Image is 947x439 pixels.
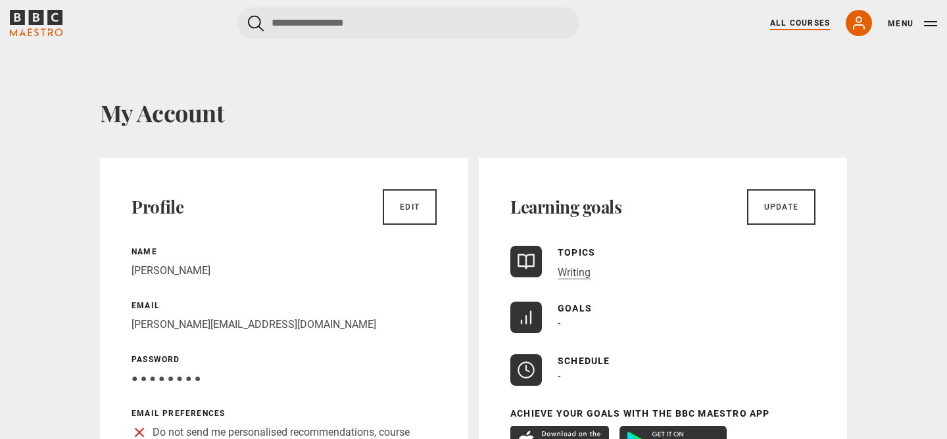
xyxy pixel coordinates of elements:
[132,246,437,258] p: Name
[100,99,847,126] h1: My Account
[132,354,437,365] p: Password
[132,407,437,419] p: Email preferences
[558,317,560,329] span: -
[510,407,815,421] p: Achieve your goals with the BBC Maestro App
[510,196,621,218] h2: Learning goals
[558,369,560,382] span: -
[558,246,595,260] p: Topics
[248,15,264,32] button: Submit the search query
[237,7,579,39] input: Search
[132,372,201,384] span: ● ● ● ● ● ● ● ●
[888,17,937,30] button: Toggle navigation
[132,263,437,279] p: [PERSON_NAME]
[558,266,591,279] a: Writing
[132,300,437,312] p: Email
[558,354,610,368] p: Schedule
[10,10,62,36] svg: BBC Maestro
[132,317,437,333] p: [PERSON_NAME][EMAIL_ADDRESS][DOMAIN_NAME]
[383,189,437,225] a: Edit
[770,17,830,29] a: All Courses
[747,189,815,225] a: Update
[132,196,183,218] h2: Profile
[558,302,592,315] p: Goals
